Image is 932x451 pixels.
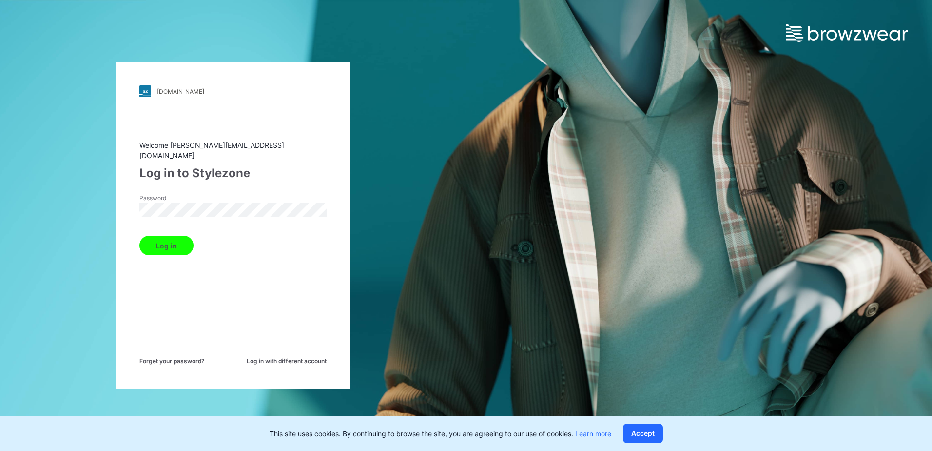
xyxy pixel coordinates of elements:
[270,429,611,439] p: This site uses cookies. By continuing to browse the site, you are agreeing to our use of cookies.
[575,430,611,438] a: Learn more
[139,357,205,366] span: Forget your password?
[157,88,204,95] div: [DOMAIN_NAME]
[139,194,208,203] label: Password
[139,85,327,97] a: [DOMAIN_NAME]
[623,424,663,443] button: Accept
[139,85,151,97] img: stylezone-logo.562084cfcfab977791bfbf7441f1a819.svg
[139,236,194,255] button: Log in
[139,140,327,161] div: Welcome [PERSON_NAME][EMAIL_ADDRESS][DOMAIN_NAME]
[139,164,327,182] div: Log in to Stylezone
[247,357,327,366] span: Log in with different account
[786,24,908,42] img: browzwear-logo.e42bd6dac1945053ebaf764b6aa21510.svg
